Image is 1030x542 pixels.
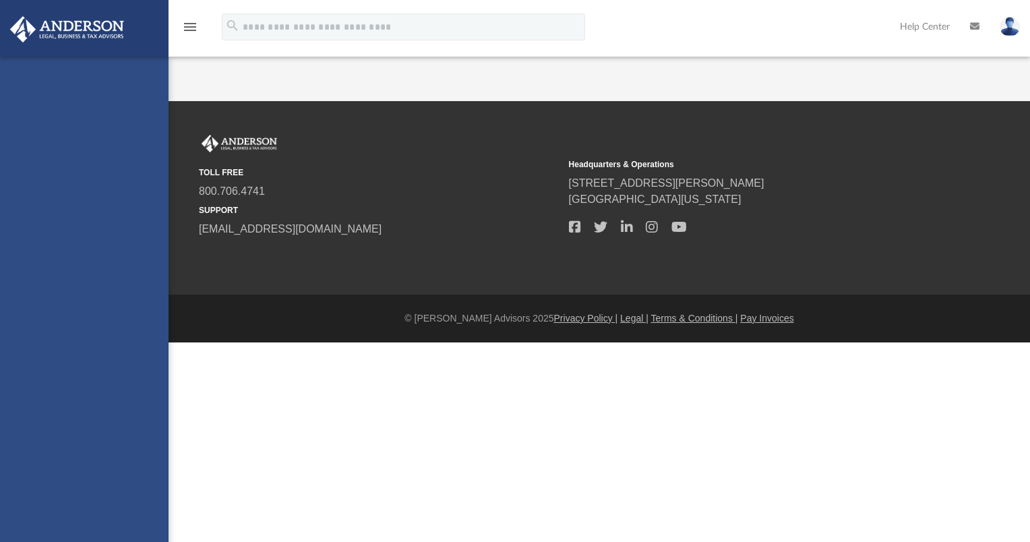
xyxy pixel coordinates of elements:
a: Legal | [620,313,648,324]
i: search [225,18,240,33]
img: User Pic [1000,17,1020,36]
a: Privacy Policy | [554,313,618,324]
img: Anderson Advisors Platinum Portal [199,135,280,152]
a: Pay Invoices [740,313,793,324]
a: menu [182,26,198,35]
img: Anderson Advisors Platinum Portal [6,16,128,42]
small: Headquarters & Operations [569,158,930,171]
a: [GEOGRAPHIC_DATA][US_STATE] [569,193,741,205]
small: SUPPORT [199,204,559,216]
small: TOLL FREE [199,167,559,179]
a: 800.706.4741 [199,185,265,197]
div: © [PERSON_NAME] Advisors 2025 [169,311,1030,326]
a: Terms & Conditions | [651,313,738,324]
a: [STREET_ADDRESS][PERSON_NAME] [569,177,764,189]
i: menu [182,19,198,35]
a: [EMAIL_ADDRESS][DOMAIN_NAME] [199,223,382,235]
